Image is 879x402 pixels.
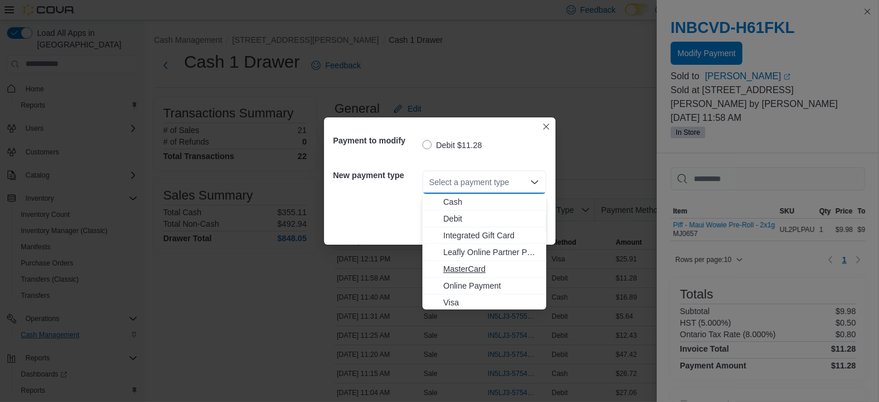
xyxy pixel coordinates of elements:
[429,175,431,189] input: Accessible screen reader label
[443,230,539,241] span: Integrated Gift Card
[443,263,539,275] span: MasterCard
[333,129,420,152] h5: Payment to modify
[443,196,539,208] span: Cash
[422,261,546,278] button: MasterCard
[422,211,546,227] button: Debit
[539,120,553,134] button: Closes this modal window
[422,194,546,211] button: Cash
[422,227,546,244] button: Integrated Gift Card
[422,294,546,311] button: Visa
[422,278,546,294] button: Online Payment
[443,246,539,258] span: Leafly Online Partner Payment
[422,194,546,311] div: Choose from the following options
[443,297,539,308] span: Visa
[443,213,539,224] span: Debit
[530,178,539,187] button: Close list of options
[422,244,546,261] button: Leafly Online Partner Payment
[443,280,539,292] span: Online Payment
[422,138,482,152] label: Debit $11.28
[333,164,420,187] h5: New payment type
